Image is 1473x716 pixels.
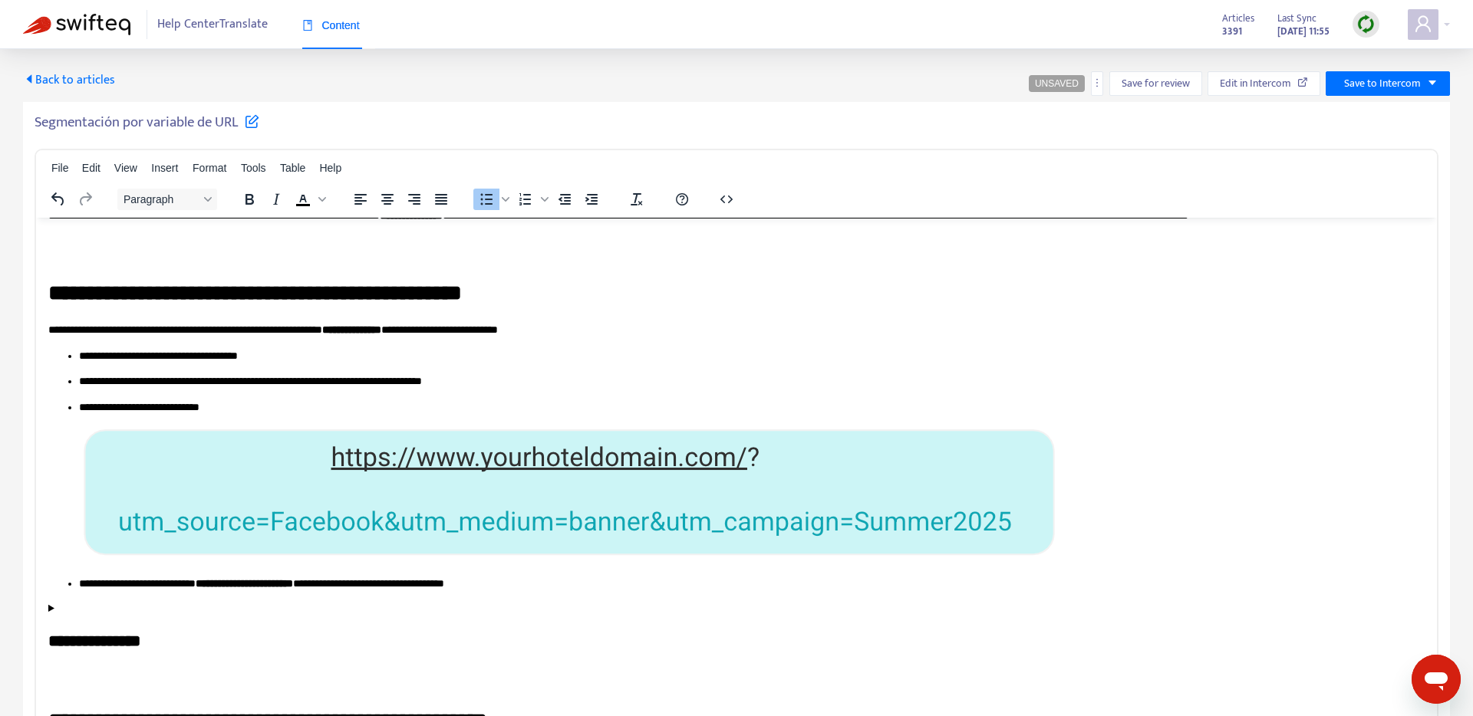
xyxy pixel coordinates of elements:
[193,162,226,174] span: Format
[1035,78,1079,89] span: UNSAVED
[512,189,551,210] div: Numbered list
[374,189,400,210] button: Align center
[1344,75,1421,92] span: Save to Intercom
[1220,75,1291,92] span: Edit in Intercom
[51,162,69,174] span: File
[473,189,512,210] div: Bullet list
[35,113,259,132] h5: Segmentación por variable de URL
[1092,77,1102,88] span: more
[1122,75,1190,92] span: Save for review
[624,189,650,210] button: Clear formatting
[241,162,266,174] span: Tools
[263,189,289,210] button: Italic
[1277,23,1330,40] strong: [DATE] 11:55
[151,162,178,174] span: Insert
[428,189,454,210] button: Justify
[669,189,695,210] button: Help
[401,189,427,210] button: Align right
[578,189,605,210] button: Increase indent
[348,189,374,210] button: Align left
[23,14,130,35] img: Swifteq
[114,162,137,174] span: View
[1412,655,1461,704] iframe: Button to launch messaging window
[23,70,115,90] span: Back to articles
[1091,71,1103,96] button: more
[157,10,268,39] span: Help Center Translate
[1414,15,1432,33] span: user
[1222,10,1254,27] span: Articles
[302,20,313,31] span: book
[72,189,98,210] button: Redo
[236,189,262,210] button: Bold
[117,189,217,210] button: Block Paragraph
[1109,71,1202,96] button: Save for review
[290,189,328,210] div: Text color Black
[1427,77,1438,88] span: caret-down
[552,189,578,210] button: Decrease indent
[1326,71,1450,96] button: Save to Intercomcaret-down
[280,162,305,174] span: Table
[45,189,71,210] button: Undo
[124,193,199,205] span: Paragraph
[1208,71,1320,96] button: Edit in Intercom
[1277,10,1316,27] span: Last Sync
[302,19,360,31] span: Content
[319,162,341,174] span: Help
[23,73,35,85] span: caret-left
[82,162,101,174] span: Edit
[1222,23,1242,40] strong: 3391
[1356,15,1376,34] img: sync.dc5367851b00ba804db3.png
